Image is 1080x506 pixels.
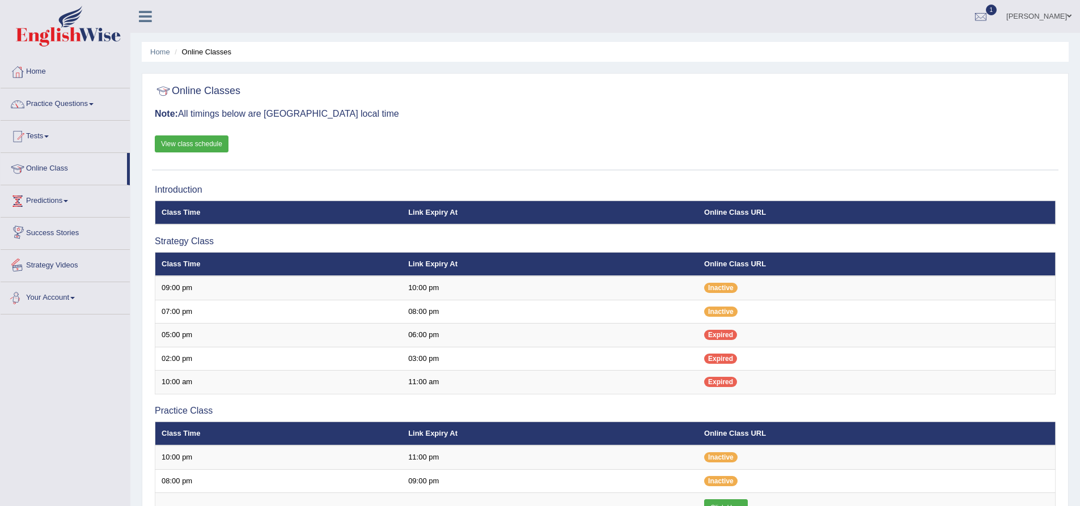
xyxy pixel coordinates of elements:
th: Link Expiry At [402,201,698,224]
li: Online Classes [172,46,231,57]
a: Home [150,48,170,56]
h3: Practice Class [155,406,1056,416]
td: 08:00 pm [155,469,403,493]
span: Inactive [704,452,738,462]
h3: Strategy Class [155,236,1056,246]
td: 10:00 pm [402,276,698,300]
span: Inactive [704,283,738,293]
h3: All timings below are [GEOGRAPHIC_DATA] local time [155,109,1056,119]
td: 09:00 pm [155,276,403,300]
b: Note: [155,109,178,118]
h2: Online Classes [155,83,240,100]
td: 02:00 pm [155,347,403,371]
th: Online Class URL [698,422,1055,445]
a: View class schedule [155,135,228,152]
span: Expired [704,330,737,340]
span: Expired [704,377,737,387]
th: Online Class URL [698,252,1055,276]
a: Online Class [1,153,127,181]
th: Online Class URL [698,201,1055,224]
a: Tests [1,121,130,149]
span: Inactive [704,476,738,486]
th: Link Expiry At [402,422,698,445]
a: Your Account [1,282,130,311]
span: 1 [986,5,997,15]
td: 09:00 pm [402,469,698,493]
td: 10:00 pm [155,445,403,469]
a: Predictions [1,185,130,214]
td: 11:00 am [402,371,698,394]
td: 08:00 pm [402,300,698,324]
td: 07:00 pm [155,300,403,324]
th: Class Time [155,422,403,445]
td: 11:00 pm [402,445,698,469]
a: Strategy Videos [1,250,130,278]
th: Class Time [155,252,403,276]
h3: Introduction [155,185,1056,195]
td: 05:00 pm [155,324,403,347]
a: Practice Questions [1,88,130,117]
th: Link Expiry At [402,252,698,276]
td: 03:00 pm [402,347,698,371]
span: Expired [704,354,737,364]
td: 06:00 pm [402,324,698,347]
a: Home [1,56,130,84]
a: Success Stories [1,218,130,246]
td: 10:00 am [155,371,403,394]
span: Inactive [704,307,738,317]
th: Class Time [155,201,403,224]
